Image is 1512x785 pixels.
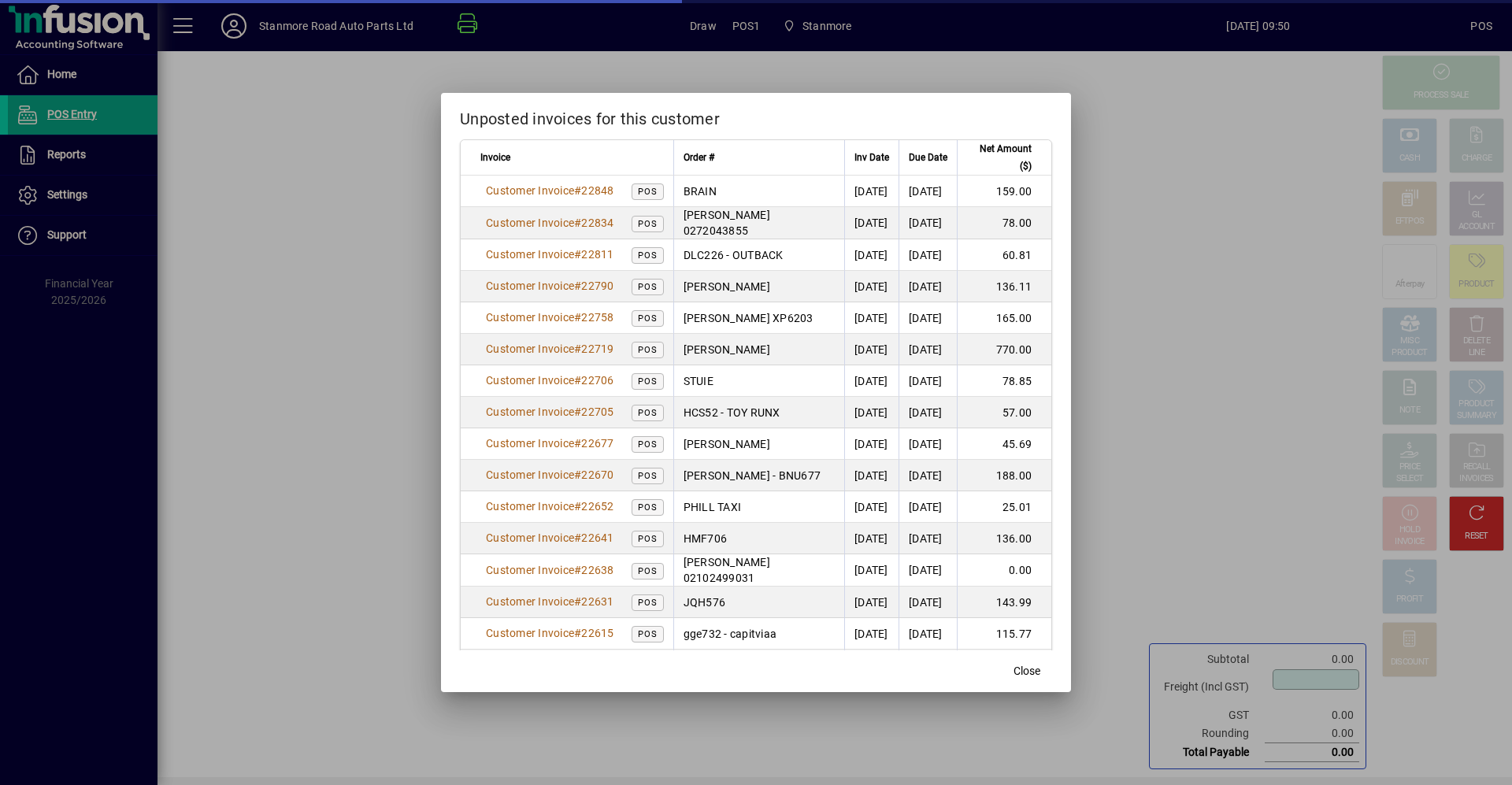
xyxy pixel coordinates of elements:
[480,309,620,326] a: Customer Invoice#22758
[957,176,1051,207] td: 159.00
[574,184,581,197] span: #
[957,554,1051,587] td: 0.00
[844,239,899,271] td: [DATE]
[684,312,813,324] span: [PERSON_NAME] XP6203
[844,428,899,460] td: [DATE]
[486,311,574,324] span: Customer Invoice
[684,628,777,640] span: gge732 - capitviaa
[684,501,742,513] span: PHILL TAXI
[844,618,899,650] td: [DATE]
[957,207,1051,239] td: 78.00
[899,460,957,491] td: [DATE]
[899,554,957,587] td: [DATE]
[957,239,1051,271] td: 60.81
[638,187,658,197] span: POS
[957,618,1051,650] td: 115.77
[480,466,620,483] a: Customer Invoice#22670
[638,250,658,261] span: POS
[638,219,658,229] span: POS
[957,523,1051,554] td: 136.00
[581,311,613,324] span: 22758
[854,149,889,166] span: Inv Date
[899,365,957,397] td: [DATE]
[899,491,957,523] td: [DATE]
[574,531,581,544] span: #
[684,149,714,166] span: Order #
[581,343,613,355] span: 22719
[684,185,717,198] span: BRAIN
[844,523,899,554] td: [DATE]
[899,239,957,271] td: [DATE]
[844,554,899,587] td: [DATE]
[844,587,899,618] td: [DATE]
[581,184,613,197] span: 22848
[684,438,770,450] span: [PERSON_NAME]
[899,334,957,365] td: [DATE]
[480,372,620,389] a: Customer Invoice#22706
[957,271,1051,302] td: 136.11
[638,629,658,639] span: POS
[638,345,658,355] span: POS
[844,460,899,491] td: [DATE]
[957,397,1051,428] td: 57.00
[486,374,574,387] span: Customer Invoice
[957,334,1051,365] td: 770.00
[844,302,899,334] td: [DATE]
[957,365,1051,397] td: 78.85
[486,184,574,197] span: Customer Invoice
[486,217,574,229] span: Customer Invoice
[574,405,581,418] span: #
[581,374,613,387] span: 22706
[638,502,658,513] span: POS
[486,405,574,418] span: Customer Invoice
[480,214,620,231] a: Customer Invoice#22834
[486,248,574,261] span: Customer Invoice
[574,564,581,576] span: #
[684,596,726,609] span: JQH576
[638,439,658,450] span: POS
[581,437,613,450] span: 22677
[486,627,574,639] span: Customer Invoice
[844,397,899,428] td: [DATE]
[844,334,899,365] td: [DATE]
[684,280,770,293] span: [PERSON_NAME]
[480,149,510,166] span: Invoice
[899,587,957,618] td: [DATE]
[486,595,574,608] span: Customer Invoice
[574,468,581,481] span: #
[581,531,613,544] span: 22641
[581,280,613,292] span: 22790
[486,343,574,355] span: Customer Invoice
[638,376,658,387] span: POS
[638,471,658,481] span: POS
[574,500,581,513] span: #
[684,209,770,237] span: [PERSON_NAME] 0272043855
[480,340,620,357] a: Customer Invoice#22719
[441,93,1071,139] h2: Unposted invoices for this customer
[638,282,658,292] span: POS
[1002,657,1052,686] button: Close
[684,469,821,482] span: [PERSON_NAME] - BNU677
[957,491,1051,523] td: 25.01
[574,627,581,639] span: #
[899,523,957,554] td: [DATE]
[480,403,620,420] a: Customer Invoice#22705
[574,311,581,324] span: #
[581,595,613,608] span: 22631
[638,313,658,324] span: POS
[638,534,658,544] span: POS
[574,343,581,355] span: #
[480,435,620,452] a: Customer Invoice#22677
[581,468,613,481] span: 22670
[574,217,581,229] span: #
[480,182,620,199] a: Customer Invoice#22848
[480,529,620,546] a: Customer Invoice#22641
[899,397,957,428] td: [DATE]
[957,302,1051,334] td: 165.00
[957,587,1051,618] td: 143.99
[967,140,1032,175] span: Net Amount ($)
[638,408,658,418] span: POS
[957,460,1051,491] td: 188.00
[638,566,658,576] span: POS
[574,248,581,261] span: #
